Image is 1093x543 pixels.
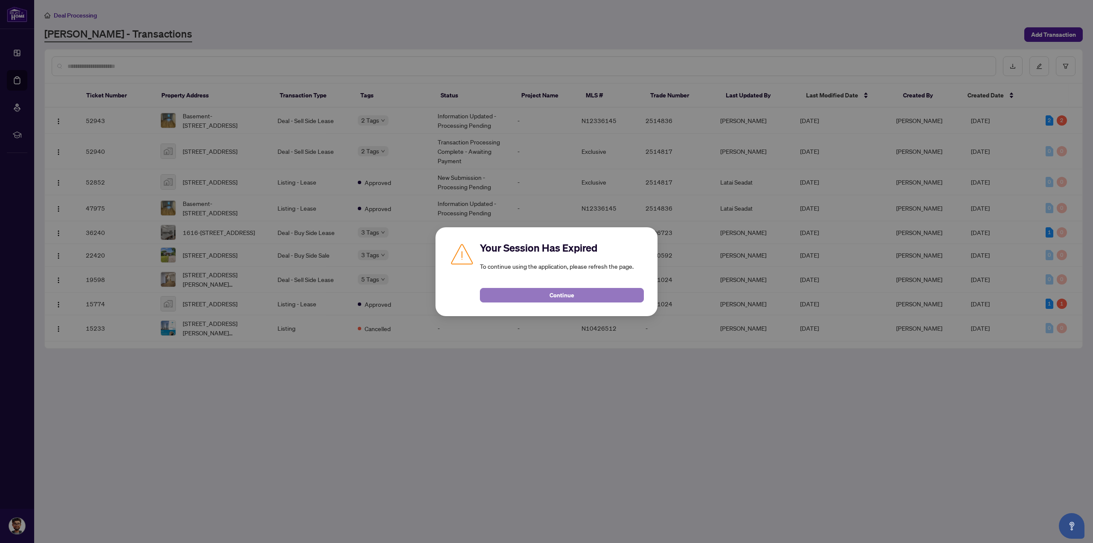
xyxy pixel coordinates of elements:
[449,241,475,267] img: Caution icon
[549,288,574,302] span: Continue
[480,288,644,302] button: Continue
[1059,513,1084,539] button: Open asap
[480,241,644,255] h2: Your Session Has Expired
[480,241,644,302] div: To continue using the application, please refresh the page.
